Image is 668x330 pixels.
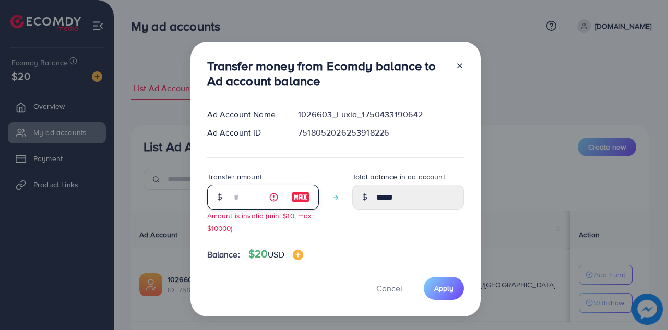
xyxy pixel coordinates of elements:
[291,191,310,203] img: image
[207,211,314,233] small: Amount is invalid (min: $10, max: $10000)
[434,283,454,294] span: Apply
[199,127,290,139] div: Ad Account ID
[290,108,472,120] div: 1026603_Luxia_1750433190642
[376,283,402,294] span: Cancel
[363,277,415,299] button: Cancel
[352,172,445,182] label: Total balance in ad account
[207,249,240,261] span: Balance:
[268,249,284,260] span: USD
[199,108,290,120] div: Ad Account Name
[424,277,464,299] button: Apply
[207,172,262,182] label: Transfer amount
[207,58,447,89] h3: Transfer money from Ecomdy balance to Ad account balance
[248,248,303,261] h4: $20
[290,127,472,139] div: 7518052026253918226
[293,250,303,260] img: image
